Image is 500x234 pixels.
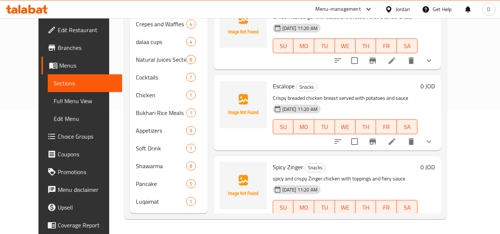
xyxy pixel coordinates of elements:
span: Choice Groups [58,132,116,141]
span: Branches [58,43,116,52]
span: FR [379,41,394,51]
div: items [186,37,195,46]
button: SA [397,38,417,53]
span: SU [276,122,291,132]
span: SU [276,41,291,51]
button: TH [356,38,376,53]
button: WE [335,38,356,53]
button: MO [293,200,314,215]
button: TH [356,200,376,215]
span: Snacks [296,83,317,91]
h6: 0 JOD [420,81,435,91]
span: FR [379,122,394,132]
span: dalaa cups [136,37,187,46]
span: Full Menu View [54,96,116,105]
div: Chicken1 [130,86,208,104]
button: sort-choices [329,52,347,69]
span: [DATE] 11:20 AM [279,106,321,113]
span: WE [338,122,353,132]
span: Edit Menu [54,114,116,123]
svg: Show Choices [425,56,433,65]
span: Pancake [136,179,187,188]
span: Upsell [58,203,116,212]
span: Edit Restaurant [58,26,116,34]
span: 8 [187,163,195,170]
div: Snacks [296,82,317,91]
button: FR [376,200,397,215]
a: Edit Menu [48,110,122,128]
div: items [186,126,195,135]
span: WE [338,41,353,51]
span: Snacks [305,163,325,172]
a: Coupons [41,145,122,163]
p: spicy and crispy Zinger chicken with toppings and fiery sauce [273,174,417,183]
span: TU [317,122,332,132]
a: Menus [41,57,122,74]
a: Edit Restaurant [41,21,122,39]
span: Crepes and Waffles [136,20,187,28]
p: Crispy breaded chicken breast served with potatoes and sauce [273,94,417,103]
button: MO [293,38,314,53]
span: 7 [187,74,195,81]
span: TU [317,41,332,51]
span: 8 [187,56,195,63]
button: FR [376,119,397,134]
span: MO [296,41,311,51]
button: WE [335,200,356,215]
button: MO [293,119,314,134]
div: Snacks [305,163,326,172]
button: FR [376,38,397,53]
span: Natural Juices Section [136,55,187,64]
div: Menu-management [315,5,361,14]
button: SA [397,119,417,134]
a: Coverage Report [41,216,122,234]
span: SU [276,202,291,213]
span: 4 [187,38,195,45]
span: Sections [54,79,116,88]
button: SU [273,38,294,53]
span: Chicken [136,91,187,99]
button: delete [402,133,420,150]
a: Sections [48,74,122,92]
img: Spicy Zinger [219,162,267,209]
div: items [186,162,195,170]
span: Luqaimat [136,197,187,206]
div: dalaa cups4 [130,33,208,51]
div: items [186,20,195,28]
div: Soft Drink1 [130,139,208,157]
span: SA [400,202,415,213]
span: MO [296,202,311,213]
div: items [186,73,195,82]
span: TH [359,122,373,132]
span: 1 [187,198,195,205]
span: D [487,5,490,13]
span: [DATE] 11:20 AM [279,25,321,32]
a: Full Menu View [48,92,122,110]
button: SU [273,200,294,215]
span: SA [400,41,415,51]
div: items [186,108,195,117]
span: Shawarma [136,162,187,170]
button: show more [420,133,438,150]
button: TU [314,200,335,215]
span: Promotions [58,167,116,176]
span: Spicy Zinger [273,162,303,173]
div: items [186,197,195,206]
span: Select to update [347,53,362,68]
div: Bukhari Rice Meals1 [130,104,208,122]
span: 1 [187,109,195,116]
div: Shawarma8 [130,157,208,175]
button: TU [314,119,335,134]
span: TH [359,41,373,51]
span: 5 [187,180,195,187]
button: SA [397,200,417,215]
span: 4 [187,21,195,28]
span: Appetizers [136,126,187,135]
a: Menu disclaimer [41,181,122,199]
span: WE [338,202,353,213]
a: Promotions [41,163,122,181]
span: TH [359,202,373,213]
a: Edit menu item [387,137,396,146]
span: Escalope [273,81,295,92]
